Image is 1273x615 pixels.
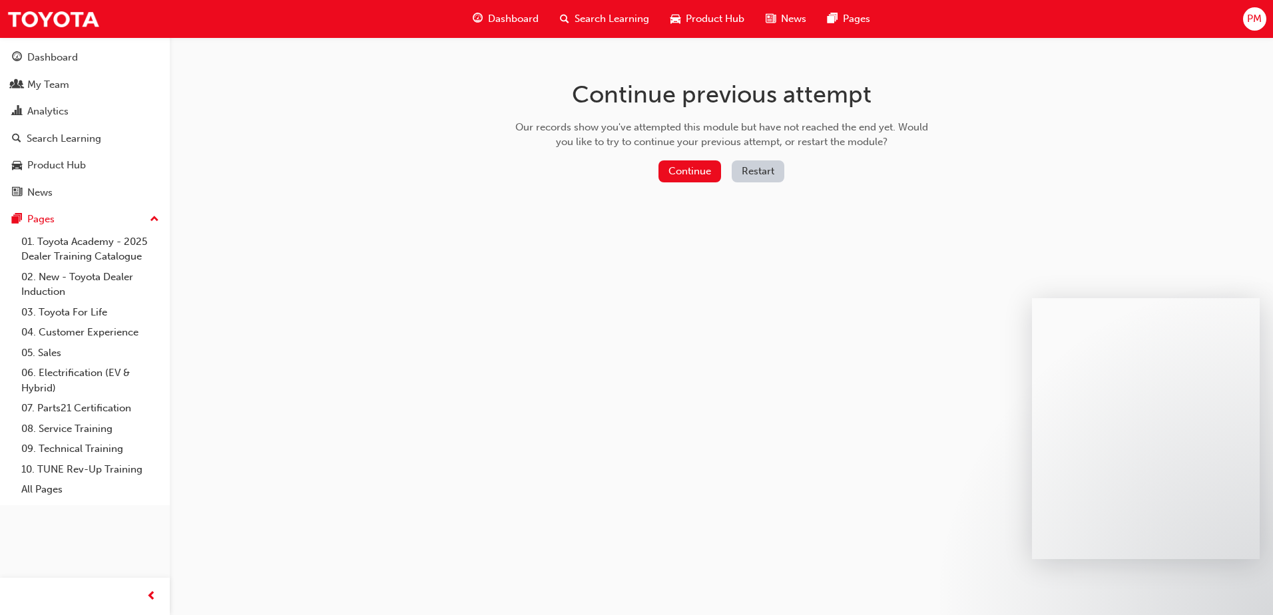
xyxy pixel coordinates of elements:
span: people-icon [12,79,22,91]
div: Pages [27,212,55,227]
a: guage-iconDashboard [462,5,549,33]
div: My Team [27,77,69,93]
span: Pages [843,11,870,27]
a: news-iconNews [755,5,817,33]
a: search-iconSearch Learning [549,5,660,33]
span: guage-icon [12,52,22,64]
span: pages-icon [12,214,22,226]
a: 04. Customer Experience [16,322,164,343]
a: 01. Toyota Academy - 2025 Dealer Training Catalogue [16,232,164,267]
span: chart-icon [12,106,22,118]
span: car-icon [12,160,22,172]
div: News [27,185,53,200]
div: Product Hub [27,158,86,173]
div: Dashboard [27,50,78,65]
div: Our records show you've attempted this module but have not reached the end yet. Would you like to... [511,120,933,150]
span: car-icon [670,11,680,27]
span: Product Hub [686,11,744,27]
span: guage-icon [473,11,483,27]
span: news-icon [12,187,22,199]
span: PM [1247,11,1262,27]
button: Pages [5,207,164,232]
a: 05. Sales [16,343,164,363]
h1: Continue previous attempt [511,80,933,109]
button: PM [1243,7,1266,31]
a: My Team [5,73,164,97]
a: Dashboard [5,45,164,70]
img: Trak [7,4,100,34]
a: 02. New - Toyota Dealer Induction [16,267,164,302]
div: Search Learning [27,131,101,146]
a: 09. Technical Training [16,439,164,459]
a: Analytics [5,99,164,124]
a: 08. Service Training [16,419,164,439]
iframe: Intercom live chat [1228,570,1260,602]
a: News [5,180,164,205]
a: 10. TUNE Rev-Up Training [16,459,164,480]
span: search-icon [12,133,21,145]
button: Restart [732,160,784,182]
button: DashboardMy TeamAnalyticsSearch LearningProduct HubNews [5,43,164,207]
span: News [781,11,806,27]
a: 03. Toyota For Life [16,302,164,323]
span: Dashboard [488,11,539,27]
span: prev-icon [146,588,156,605]
span: news-icon [766,11,776,27]
span: pages-icon [828,11,838,27]
a: 07. Parts21 Certification [16,398,164,419]
a: car-iconProduct Hub [660,5,755,33]
a: Product Hub [5,153,164,178]
a: pages-iconPages [817,5,881,33]
button: Continue [658,160,721,182]
iframe: Intercom live chat message [1032,298,1260,559]
span: search-icon [560,11,569,27]
span: Search Learning [575,11,649,27]
span: up-icon [150,211,159,228]
a: 06. Electrification (EV & Hybrid) [16,363,164,398]
a: All Pages [16,479,164,500]
a: Search Learning [5,126,164,151]
div: Analytics [27,104,69,119]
